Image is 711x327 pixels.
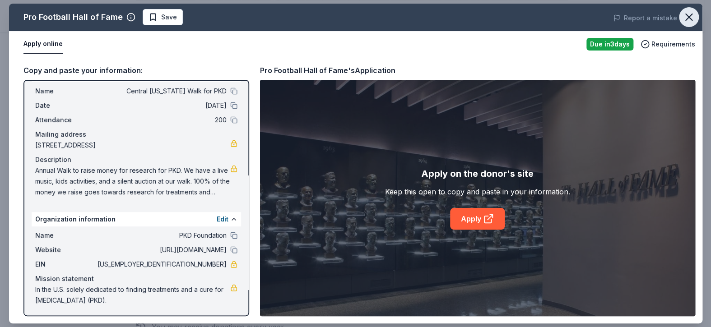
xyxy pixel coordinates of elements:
[35,284,230,306] span: In the U.S. solely dedicated to finding treatments and a cure for [MEDICAL_DATA] (PKD).
[35,273,237,284] div: Mission statement
[613,13,677,23] button: Report a mistake
[35,115,96,125] span: Attendance
[32,212,241,226] div: Organization information
[96,230,227,241] span: PKD Foundation
[35,154,237,165] div: Description
[35,165,230,198] span: Annual Walk to raise money for research for PKD. We have a live music, kids activities, and a sil...
[217,214,228,225] button: Edit
[161,12,177,23] span: Save
[96,100,227,111] span: [DATE]
[35,100,96,111] span: Date
[385,186,570,197] div: Keep this open to copy and paste in your information.
[23,10,123,24] div: Pro Football Hall of Fame
[143,9,183,25] button: Save
[96,244,227,255] span: [URL][DOMAIN_NAME]
[96,86,227,97] span: Central [US_STATE] Walk for PKD
[35,259,96,270] span: EIN
[96,259,227,270] span: [US_EMPLOYER_IDENTIFICATION_NUMBER]
[586,38,633,51] div: Due in 3 days
[35,86,96,97] span: Name
[96,115,227,125] span: 200
[35,230,96,241] span: Name
[651,39,695,50] span: Requirements
[23,35,63,54] button: Apply online
[35,140,230,151] span: [STREET_ADDRESS]
[35,129,237,140] div: Mailing address
[260,64,395,76] div: Pro Football Hall of Fame's Application
[641,39,695,50] button: Requirements
[450,208,505,230] a: Apply
[35,244,96,255] span: Website
[23,64,249,76] div: Copy and paste your information:
[421,166,534,181] div: Apply on the donor's site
